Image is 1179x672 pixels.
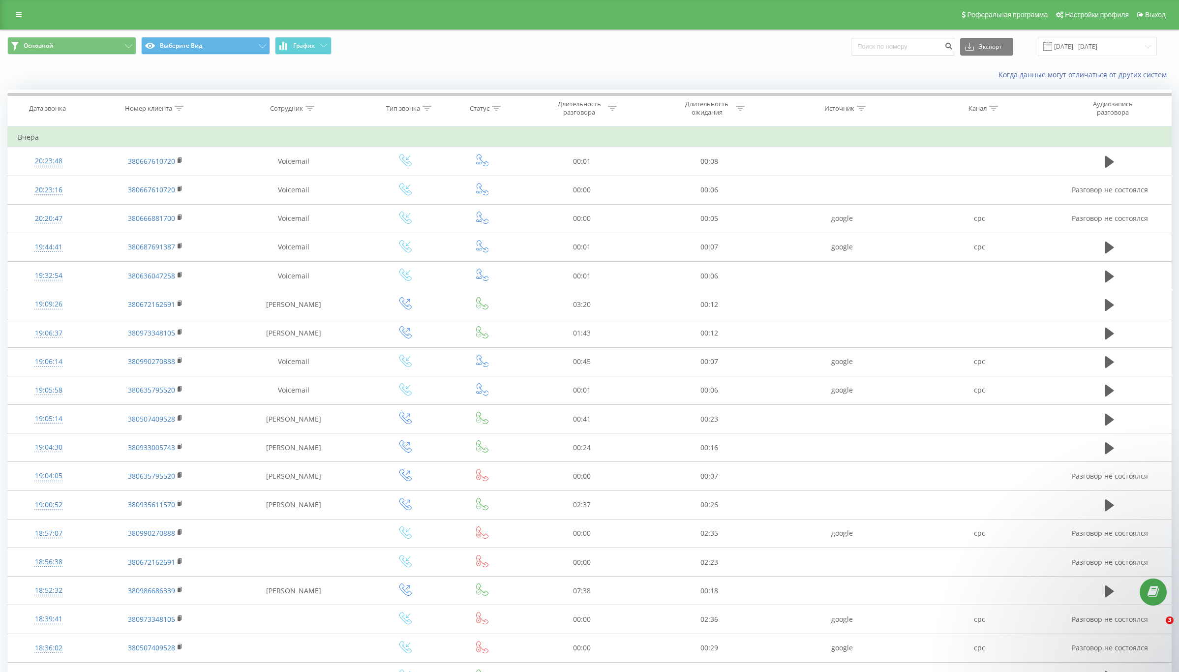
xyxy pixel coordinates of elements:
td: 00:18 [645,577,773,605]
span: 3 [1166,616,1174,624]
a: 380667610720 [128,156,175,166]
td: Voicemail [222,176,365,204]
td: google [773,347,911,376]
div: 19:44:41 [18,238,80,257]
div: Длительность разговора [553,100,605,117]
div: 18:36:02 [18,639,80,658]
div: Источник [824,104,854,113]
a: 380672162691 [128,557,175,567]
div: Сотрудник [270,104,303,113]
a: 380666881700 [128,214,175,223]
td: 00:00 [518,176,645,204]
td: google [773,519,911,548]
a: 380636047258 [128,271,175,280]
td: 02:35 [645,519,773,548]
td: [PERSON_NAME] [222,577,365,605]
a: 380935611570 [128,500,175,509]
td: cpc [911,519,1049,548]
a: 380635795520 [128,385,175,395]
td: 00:01 [518,147,645,176]
a: 380635795520 [128,471,175,481]
td: 03:20 [518,290,645,319]
span: Разговор не состоялся [1072,643,1148,652]
td: 00:12 [645,290,773,319]
td: [PERSON_NAME] [222,462,365,490]
td: cpc [911,204,1049,233]
div: 19:00:52 [18,495,80,515]
td: google [773,605,911,634]
div: 19:32:54 [18,266,80,285]
td: 00:00 [518,634,645,662]
button: Основной [7,37,136,55]
td: 00:00 [518,462,645,490]
td: Voicemail [222,262,365,290]
td: 00:16 [645,433,773,462]
div: 20:23:16 [18,181,80,200]
a: 380973348105 [128,614,175,624]
td: Voicemail [222,204,365,233]
a: 380990270888 [128,357,175,366]
td: 00:24 [518,433,645,462]
span: Настройки профиля [1065,11,1129,19]
a: 380672162691 [128,300,175,309]
td: 00:01 [518,233,645,261]
td: 00:01 [518,376,645,404]
a: 380667610720 [128,185,175,194]
td: 07:38 [518,577,645,605]
td: google [773,376,911,404]
td: 00:45 [518,347,645,376]
td: 00:00 [518,548,645,577]
td: 00:23 [645,405,773,433]
td: 00:00 [518,605,645,634]
span: График [293,42,315,49]
div: 19:09:26 [18,295,80,314]
td: google [773,634,911,662]
td: [PERSON_NAME] [222,319,365,347]
div: Статус [470,104,489,113]
td: 00:06 [645,376,773,404]
div: 20:20:47 [18,209,80,228]
td: Voicemail [222,147,365,176]
td: 00:07 [645,462,773,490]
td: 00:08 [645,147,773,176]
td: Вчера [8,127,1172,147]
td: [PERSON_NAME] [222,290,365,319]
td: 00:07 [645,347,773,376]
div: 18:56:38 [18,552,80,572]
iframe: Intercom live chat [1146,616,1169,640]
td: google [773,233,911,261]
td: 00:06 [645,176,773,204]
div: Тип звонка [386,104,420,113]
a: 380687691387 [128,242,175,251]
div: 19:06:37 [18,324,80,343]
div: Канал [968,104,987,113]
td: cpc [911,634,1049,662]
a: 380507409528 [128,414,175,424]
div: 19:05:14 [18,409,80,428]
a: 380973348105 [128,328,175,337]
a: 380986686339 [128,586,175,595]
span: Реферальная программа [967,11,1048,19]
td: 00:05 [645,204,773,233]
span: Разговор не состоялся [1072,185,1148,194]
div: 19:06:14 [18,352,80,371]
button: График [275,37,332,55]
input: Поиск по номеру [851,38,955,56]
td: Voicemail [222,376,365,404]
td: cpc [911,347,1049,376]
td: google [773,204,911,233]
td: cpc [911,376,1049,404]
a: 380507409528 [128,643,175,652]
td: 02:23 [645,548,773,577]
a: Когда данные могут отличаться от других систем [998,70,1172,79]
div: 20:23:48 [18,152,80,171]
td: cpc [911,605,1049,634]
a: 380933005743 [128,443,175,452]
td: 02:36 [645,605,773,634]
td: 00:00 [518,519,645,548]
td: 01:43 [518,319,645,347]
td: [PERSON_NAME] [222,433,365,462]
div: 19:04:30 [18,438,80,457]
div: Дата звонка [29,104,66,113]
span: Выход [1145,11,1166,19]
